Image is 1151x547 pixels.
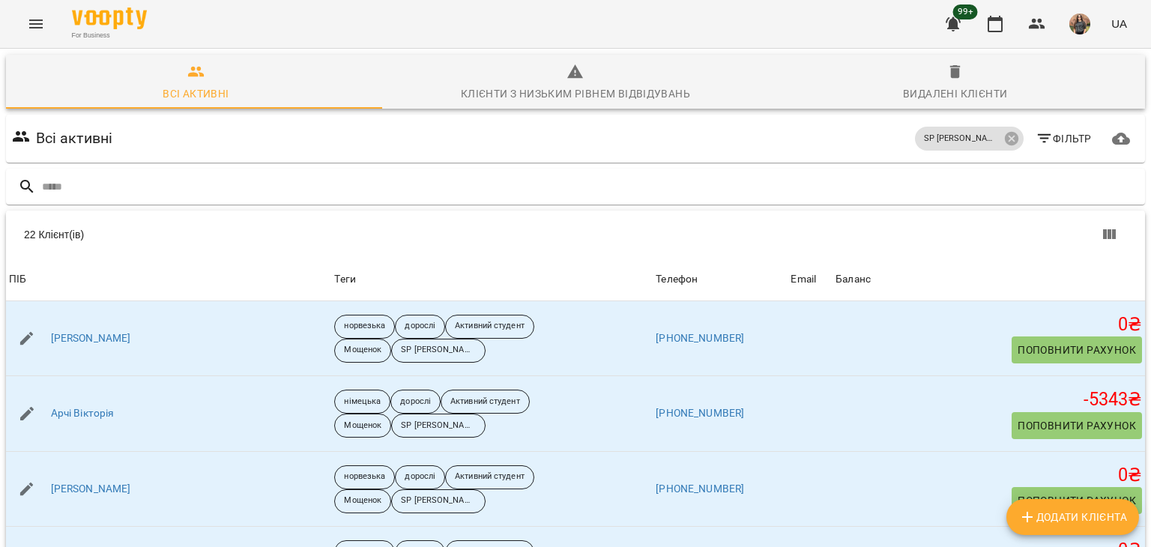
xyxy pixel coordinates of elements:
p: SP [PERSON_NAME] [924,133,999,145]
div: Телефон [656,271,698,288]
div: Мощенок [334,339,391,363]
div: дорослі [395,315,445,339]
div: SP [PERSON_NAME] [391,339,486,363]
span: Поповнити рахунок [1018,341,1136,359]
div: Мощенок [334,489,391,513]
span: Поповнити рахунок [1018,417,1136,435]
button: UA [1105,10,1133,37]
p: Активний студент [455,320,525,333]
p: норвезька [344,471,385,483]
div: німецька [334,390,390,414]
button: Поповнити рахунок [1012,487,1142,514]
div: SP [PERSON_NAME] [915,127,1024,151]
button: Показати колонки [1091,217,1127,253]
div: Sort [656,271,698,288]
h5: 0 ₴ [836,464,1142,487]
div: Sort [9,271,26,288]
div: 22 Клієнт(ів) [24,227,587,242]
div: дорослі [390,390,441,414]
div: Теги [334,271,650,288]
span: 99+ [953,4,978,19]
img: 7a0c59d5fd3336b88288794a7f9749f6.jpeg [1069,13,1090,34]
p: SP [PERSON_NAME] [401,344,476,357]
div: Sort [836,271,871,288]
h6: Всі активні [36,127,113,150]
span: Додати клієнта [1018,508,1127,526]
a: [PERSON_NAME] [51,331,131,346]
div: норвезька [334,465,395,489]
div: норвезька [334,315,395,339]
span: ПІБ [9,271,328,288]
div: Sort [791,271,816,288]
div: Баланс [836,271,871,288]
a: [PHONE_NUMBER] [656,483,744,495]
div: Клієнти з низьким рівнем відвідувань [461,85,690,103]
a: [PERSON_NAME] [51,482,131,497]
span: Телефон [656,271,785,288]
span: Баланс [836,271,1142,288]
h5: 0 ₴ [836,313,1142,336]
div: Активний студент [445,315,534,339]
button: Додати клієнта [1006,499,1139,535]
button: Поповнити рахунок [1012,336,1142,363]
a: [PHONE_NUMBER] [656,407,744,419]
p: SP [PERSON_NAME] [401,495,476,507]
p: дорослі [400,396,431,408]
button: Поповнити рахунок [1012,412,1142,439]
div: Активний студент [441,390,530,414]
p: дорослі [405,320,435,333]
img: Voopty Logo [72,7,147,29]
a: [PHONE_NUMBER] [656,332,744,344]
p: німецька [344,396,381,408]
p: SP [PERSON_NAME] [401,420,476,432]
p: дорослі [405,471,435,483]
p: Мощенок [344,495,381,507]
span: Фільтр [1036,130,1092,148]
button: Menu [18,6,54,42]
button: Фільтр [1030,125,1098,152]
span: For Business [72,31,147,40]
a: Арчі Вікторія [51,406,115,421]
p: Активний студент [450,396,520,408]
span: Email [791,271,830,288]
div: ПІБ [9,271,26,288]
div: дорослі [395,465,445,489]
span: UA [1111,16,1127,31]
div: Всі активні [163,85,229,103]
div: Мощенок [334,414,391,438]
div: Email [791,271,816,288]
p: норвезька [344,320,385,333]
div: SP [PERSON_NAME] [391,489,486,513]
div: Table Toolbar [6,211,1145,259]
div: Активний студент [445,465,534,489]
p: Мощенок [344,344,381,357]
div: SP [PERSON_NAME] [391,414,486,438]
h5: -5343 ₴ [836,388,1142,411]
div: Видалені клієнти [903,85,1007,103]
p: Мощенок [344,420,381,432]
p: Активний студент [455,471,525,483]
span: Поповнити рахунок [1018,492,1136,510]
